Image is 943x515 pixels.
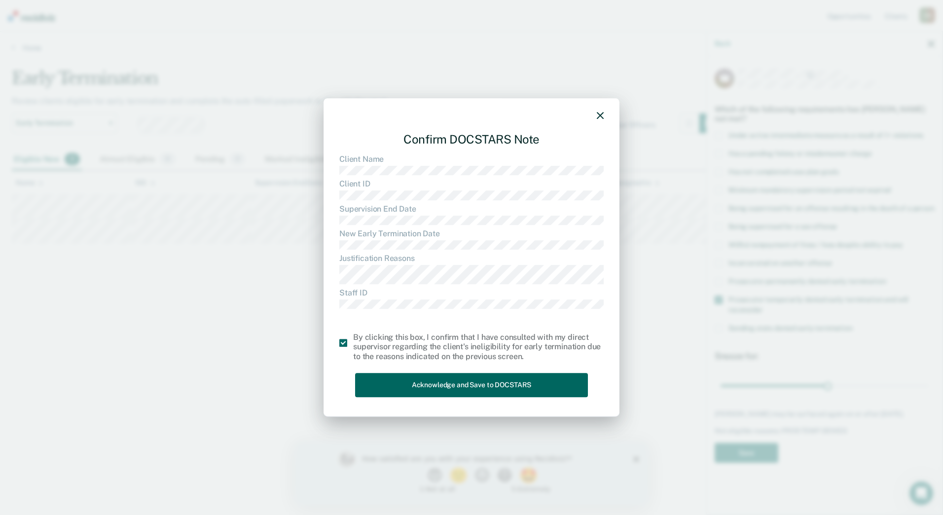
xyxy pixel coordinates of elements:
div: 1 - Not at all [67,44,160,51]
div: Close survey [338,15,344,21]
dt: New Early Termination Date [339,229,604,238]
img: Profile image for Kim [43,10,59,26]
button: 3 [180,27,197,41]
div: 5 - Extremely [217,44,310,51]
button: 2 [154,27,175,41]
div: Confirm DOCSTARS Note [339,124,604,154]
button: 5 [224,27,245,41]
div: How satisfied are you with your experience using Recidiviz? [67,13,295,22]
div: By clicking this box, I confirm that I have consulted with my direct supervisor regarding the cli... [353,332,604,361]
dt: Staff ID [339,288,604,297]
button: 4 [202,27,219,41]
button: 1 [132,27,149,41]
dt: Client Name [339,154,604,164]
dt: Supervision End Date [339,204,604,214]
dt: Client ID [339,179,604,188]
button: Acknowledge and Save to DOCSTARS [355,373,588,397]
dt: Justification Reasons [339,254,604,263]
